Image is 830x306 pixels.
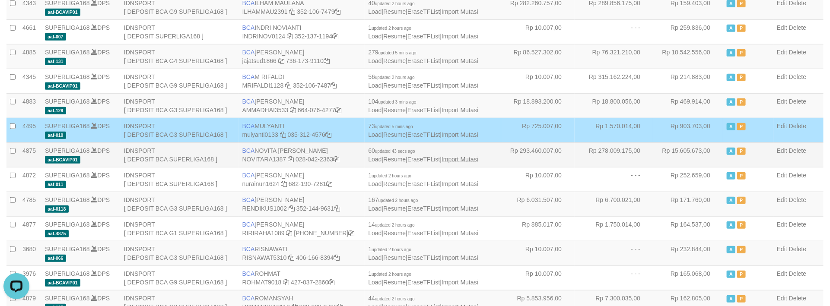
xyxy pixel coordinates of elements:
[727,246,735,253] span: Active
[368,230,382,237] a: Load
[777,172,787,179] a: Edit
[737,25,746,32] span: Paused
[442,107,478,114] a: Import Mutasi
[737,172,746,180] span: Paused
[368,156,382,163] a: Load
[242,57,277,64] a: jajatsud1866
[19,118,41,142] td: 4495
[242,147,255,154] span: BCA
[45,181,66,188] span: aaf-011
[368,279,382,286] a: Load
[368,98,416,105] span: 104
[280,131,286,138] a: Copy mulyanti0133 to clipboard
[242,98,255,105] span: BCA
[242,107,289,114] a: AMMADHAI3533
[727,49,735,57] span: Active
[3,3,29,29] button: Open LiveChat chat widget
[407,156,440,163] a: EraseTFList
[283,279,289,286] a: Copy ROHMAT9018 to clipboard
[45,132,66,139] span: aaf-010
[45,49,90,56] a: SUPERLIGA168
[442,230,478,237] a: Import Mutasi
[41,93,121,118] td: DPS
[368,221,478,237] span: | | |
[45,73,90,80] a: SUPERLIGA168
[383,279,406,286] a: Resume
[442,205,478,212] a: Import Mutasi
[334,254,340,261] a: Copy 4061668394 to clipboard
[383,230,406,237] a: Resume
[368,98,478,114] span: | | |
[368,57,382,64] a: Load
[45,9,80,16] span: aaf-BCAVIP01
[242,123,255,129] span: BCA
[368,205,382,212] a: Load
[501,118,575,142] td: Rp 725.007,00
[368,123,413,129] span: 73
[368,24,478,40] span: | | |
[777,98,787,105] a: Edit
[737,123,746,130] span: Paused
[41,142,121,167] td: DPS
[575,44,653,69] td: Rp 76.321.210,00
[121,167,239,192] td: IDNSPORT [ DEPOSIT BCA SUPERLIGA168 ]
[368,8,382,15] a: Load
[383,33,406,40] a: Resume
[737,221,746,229] span: Paused
[789,73,806,80] a: Delete
[378,50,417,55] span: updated 5 mins ago
[242,246,255,252] span: BCA
[41,44,121,69] td: DPS
[789,221,806,228] a: Delete
[575,118,653,142] td: Rp 1.570.014,00
[289,8,296,15] a: Copy ILHAMMAU2391 to clipboard
[368,73,478,89] span: | | |
[653,142,723,167] td: Rp 15.605.673,00
[239,44,365,69] td: [PERSON_NAME] 736-173-9110
[41,216,121,241] td: DPS
[41,167,121,192] td: DPS
[324,57,330,64] a: Copy 7361739110 to clipboard
[41,241,121,265] td: DPS
[239,142,365,167] td: NOVITA [PERSON_NAME] 028-042-2363
[777,147,787,154] a: Edit
[242,230,285,237] a: RIRIRAHA1089
[368,180,382,187] a: Load
[777,73,787,80] a: Edit
[501,216,575,241] td: Rp 885.017,00
[45,107,66,114] span: aaf-129
[575,69,653,93] td: Rp 315.162.224,00
[45,279,80,287] span: aaf-BCAVIP01
[45,172,90,179] a: SUPERLIGA168
[239,241,365,265] td: RISNAWATI 406-166-8394
[789,172,806,179] a: Delete
[407,254,440,261] a: EraseTFList
[383,107,406,114] a: Resume
[335,8,341,15] a: Copy 3521067479 to clipboard
[653,265,723,290] td: Rp 165.068,00
[727,74,735,81] span: Active
[19,19,41,44] td: 4661
[19,142,41,167] td: 4875
[653,118,723,142] td: Rp 903.703,00
[375,1,415,6] span: updated 2 hours ago
[368,131,382,138] a: Load
[442,156,478,163] a: Import Mutasi
[41,118,121,142] td: DPS
[368,221,414,228] span: 14
[45,33,66,41] span: aaf-007
[242,49,255,56] span: BCA
[727,197,735,204] span: Active
[288,156,294,163] a: Copy NOVITARA1387 to clipboard
[121,44,239,69] td: IDNSPORT [ DEPOSIT BCA G4 SUPERLIGA168 ]
[19,93,41,118] td: 4883
[501,44,575,69] td: Rp 86.527.302,00
[777,295,787,302] a: Edit
[45,270,90,277] a: SUPERLIGA168
[368,123,478,138] span: | | |
[407,205,440,212] a: EraseTFList
[383,254,406,261] a: Resume
[789,123,806,129] a: Delete
[501,192,575,216] td: Rp 6.031.507,00
[242,180,280,187] a: nurainun1624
